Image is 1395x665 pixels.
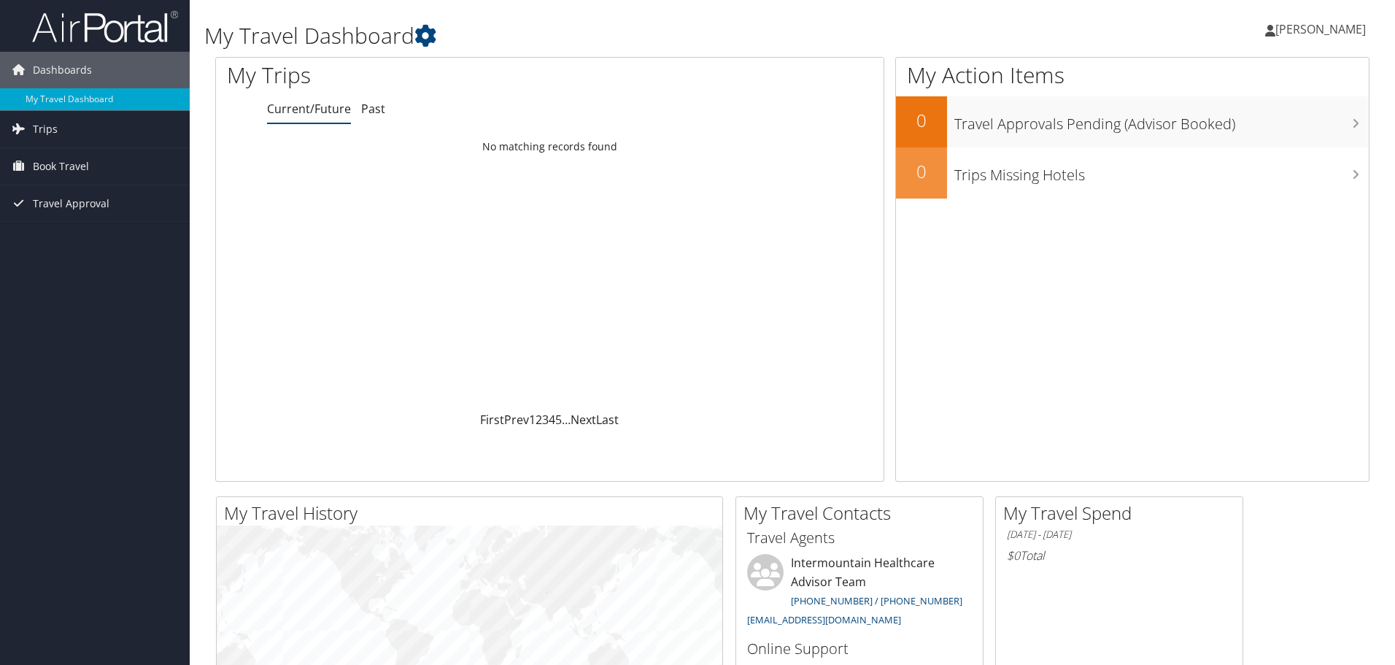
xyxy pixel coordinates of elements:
[743,501,983,526] h2: My Travel Contacts
[267,101,351,117] a: Current/Future
[33,111,58,147] span: Trips
[224,501,722,526] h2: My Travel History
[747,639,972,659] h3: Online Support
[33,185,109,222] span: Travel Approval
[204,20,989,51] h1: My Travel Dashboard
[529,412,536,428] a: 1
[361,101,385,117] a: Past
[896,159,947,184] h2: 0
[571,412,596,428] a: Next
[896,96,1369,147] a: 0Travel Approvals Pending (Advisor Booked)
[542,412,549,428] a: 3
[216,134,884,160] td: No matching records found
[896,108,947,133] h2: 0
[1007,547,1232,564] h6: Total
[1007,547,1020,564] span: $0
[896,60,1369,91] h1: My Action Items
[33,148,89,185] span: Book Travel
[33,52,92,88] span: Dashboards
[791,594,962,607] a: [PHONE_NUMBER] / [PHONE_NUMBER]
[32,9,178,44] img: airportal-logo.png
[1003,501,1243,526] h2: My Travel Spend
[536,412,542,428] a: 2
[227,60,595,91] h1: My Trips
[504,412,529,428] a: Prev
[896,147,1369,199] a: 0Trips Missing Hotels
[1007,528,1232,542] h6: [DATE] - [DATE]
[1275,21,1366,37] span: [PERSON_NAME]
[954,158,1369,185] h3: Trips Missing Hotels
[954,107,1369,134] h3: Travel Approvals Pending (Advisor Booked)
[747,613,901,626] a: [EMAIL_ADDRESS][DOMAIN_NAME]
[740,554,979,632] li: Intermountain Healthcare Advisor Team
[747,528,972,548] h3: Travel Agents
[596,412,619,428] a: Last
[549,412,555,428] a: 4
[1265,7,1380,51] a: [PERSON_NAME]
[562,412,571,428] span: …
[555,412,562,428] a: 5
[480,412,504,428] a: First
